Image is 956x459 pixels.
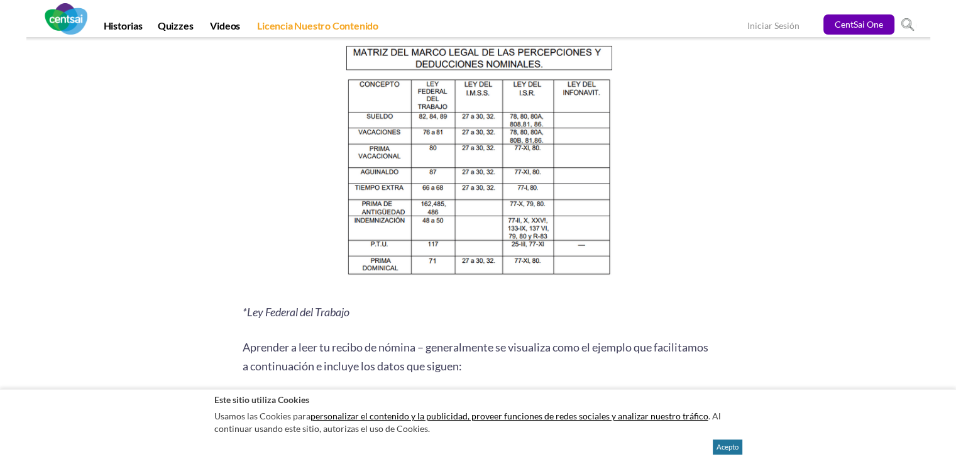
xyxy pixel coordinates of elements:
i: *Ley Federal del Trabajo [243,306,349,319]
a: Quizzes [150,19,201,37]
a: Historias [96,19,150,37]
a: Iniciar Sesión [747,20,799,33]
p: Aprender a leer tu recibo de nómina – generalmente se visualiza como el ejemplo que facilitamos a... [243,338,714,375]
a: CentSai One [823,14,894,35]
button: Acepto [713,440,742,455]
img: CentSai [45,3,87,35]
a: Licencia Nuestro Contenido [250,19,386,37]
a: Videos [202,19,248,37]
h2: Este sitio utiliza Cookies [214,394,742,406]
p: Usamos las Cookies para . Al continuar usando este sitio, autorizas el uso de Cookies. [214,407,742,438]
